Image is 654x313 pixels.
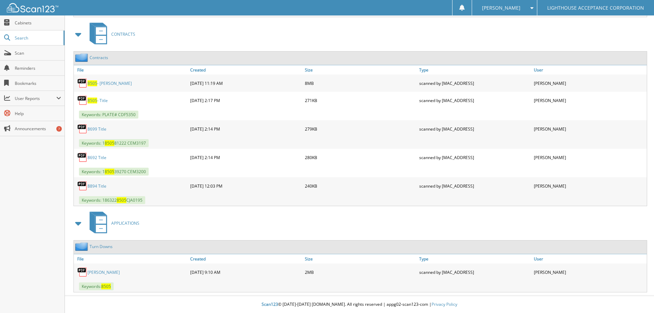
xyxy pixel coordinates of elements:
span: Keywords: PLATE# CDF5350 [79,111,138,119]
span: LIGHTHOUSE ACCEPTANCE CORPORATION [547,6,644,10]
a: File [74,65,188,75]
a: Type [417,254,532,264]
a: Size [303,65,418,75]
div: 2MB [303,265,418,279]
div: [DATE] 2:14 PM [188,150,303,164]
div: scanned by [MAC_ADDRESS] [417,179,532,193]
div: 8MB [303,76,418,90]
div: [PERSON_NAME] [532,122,647,136]
div: scanned by [MAC_ADDRESS] [417,122,532,136]
img: PDF.png [77,124,88,134]
div: scanned by [MAC_ADDRESS] [417,265,532,279]
a: Type [417,65,532,75]
a: 8505- Title [88,98,108,103]
span: Reminders [15,65,61,71]
div: [DATE] 12:03 PM [188,179,303,193]
span: Keywords: 1 81222 CEM3197 [79,139,149,147]
span: Search [15,35,60,41]
div: [DATE] 2:14 PM [188,122,303,136]
div: 280KB [303,150,418,164]
img: PDF.png [77,95,88,105]
a: APPLICATIONS [85,210,139,237]
span: Keywords: 1 39270 CEM3200 [79,168,149,176]
div: [PERSON_NAME] [532,179,647,193]
a: Privacy Policy [432,301,457,307]
span: 8505 [105,169,114,175]
span: Cabinets [15,20,61,26]
span: 8505 [117,197,126,203]
a: 8894 Title [88,183,106,189]
a: 8692 Title [88,155,106,160]
div: © [DATE]-[DATE] [DOMAIN_NAME]. All rights reserved | appg02-scan123-com | [65,296,654,313]
a: Created [188,65,303,75]
div: scanned by [MAC_ADDRESS] [417,93,532,107]
span: Scan123 [262,301,278,307]
a: Size [303,254,418,264]
span: Keywords: 186322 CJA0195 [79,196,145,204]
div: 271KB [303,93,418,107]
a: 8699 Title [88,126,106,132]
a: CONTRACTS [85,21,135,48]
div: [DATE] 9:10 AM [188,265,303,279]
span: 8505 [101,283,111,289]
img: folder2.png [75,242,90,251]
a: User [532,254,647,264]
span: Help [15,111,61,116]
div: [PERSON_NAME] [532,265,647,279]
div: 7 [56,126,62,132]
span: 8505 [88,80,97,86]
div: [PERSON_NAME] [532,93,647,107]
span: User Reports [15,96,56,101]
a: User [532,65,647,75]
span: 8505 [105,140,114,146]
div: [DATE] 2:17 PM [188,93,303,107]
a: Created [188,254,303,264]
span: CONTRACTS [111,31,135,37]
a: File [74,254,188,264]
a: Contracts [90,55,108,60]
img: scan123-logo-white.svg [7,3,58,12]
div: 240KB [303,179,418,193]
span: APPLICATIONS [111,220,139,226]
img: folder2.png [75,53,90,62]
div: scanned by [MAC_ADDRESS] [417,76,532,90]
span: Keywords: [79,282,114,290]
div: 279KB [303,122,418,136]
span: 8505 [88,98,97,103]
span: Bookmarks [15,80,61,86]
img: PDF.png [77,152,88,163]
img: PDF.png [77,78,88,88]
div: [PERSON_NAME] [532,150,647,164]
span: [PERSON_NAME] [482,6,520,10]
div: [DATE] 11:19 AM [188,76,303,90]
a: Turn Downs [90,244,113,249]
a: 8505- [PERSON_NAME] [88,80,132,86]
a: [PERSON_NAME] [88,269,120,275]
span: Scan [15,50,61,56]
div: scanned by [MAC_ADDRESS] [417,150,532,164]
div: [PERSON_NAME] [532,76,647,90]
img: PDF.png [77,267,88,277]
img: PDF.png [77,181,88,191]
span: Announcements [15,126,61,132]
